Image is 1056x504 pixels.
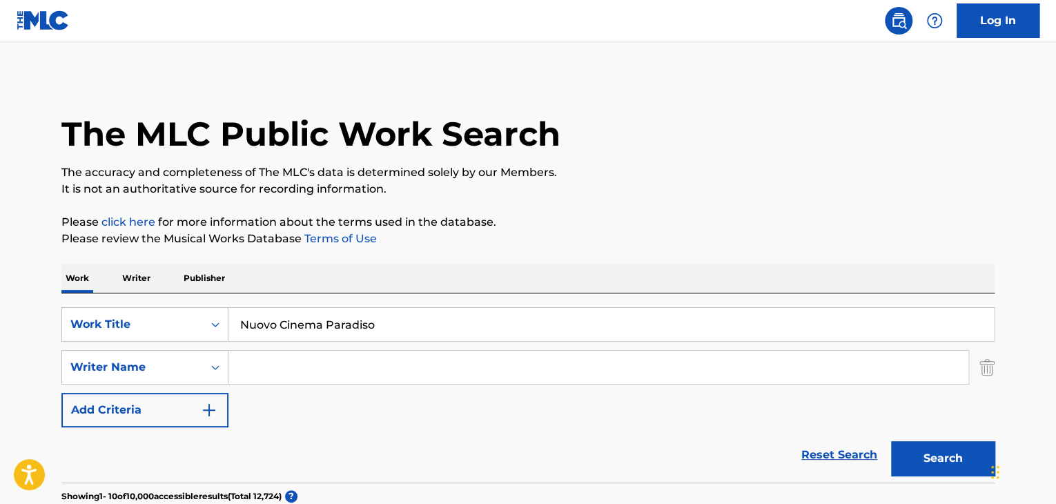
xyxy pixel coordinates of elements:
[957,3,1039,38] a: Log In
[979,350,995,385] img: Delete Criterion
[890,12,907,29] img: search
[101,215,155,229] a: click here
[61,164,995,181] p: The accuracy and completeness of The MLC's data is determined solely by our Members.
[61,490,282,503] p: Showing 1 - 10 of 10,000 accessible results (Total 12,724 )
[61,231,995,247] p: Please review the Musical Works Database
[61,113,560,155] h1: The MLC Public Work Search
[17,10,70,30] img: MLC Logo
[794,440,884,470] a: Reset Search
[61,181,995,197] p: It is not an authoritative source for recording information.
[921,7,948,35] div: Help
[179,264,229,293] p: Publisher
[987,438,1056,504] iframe: Chat Widget
[302,232,377,245] a: Terms of Use
[70,359,195,376] div: Writer Name
[61,307,995,483] form: Search Form
[991,452,999,493] div: Drag
[201,402,217,418] img: 9d2ae6d4665cec9f34b9.svg
[70,316,195,333] div: Work Title
[891,441,995,476] button: Search
[926,12,943,29] img: help
[118,264,155,293] p: Writer
[285,490,297,503] span: ?
[61,214,995,231] p: Please for more information about the terms used in the database.
[885,7,912,35] a: Public Search
[61,264,93,293] p: Work
[61,393,228,427] button: Add Criteria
